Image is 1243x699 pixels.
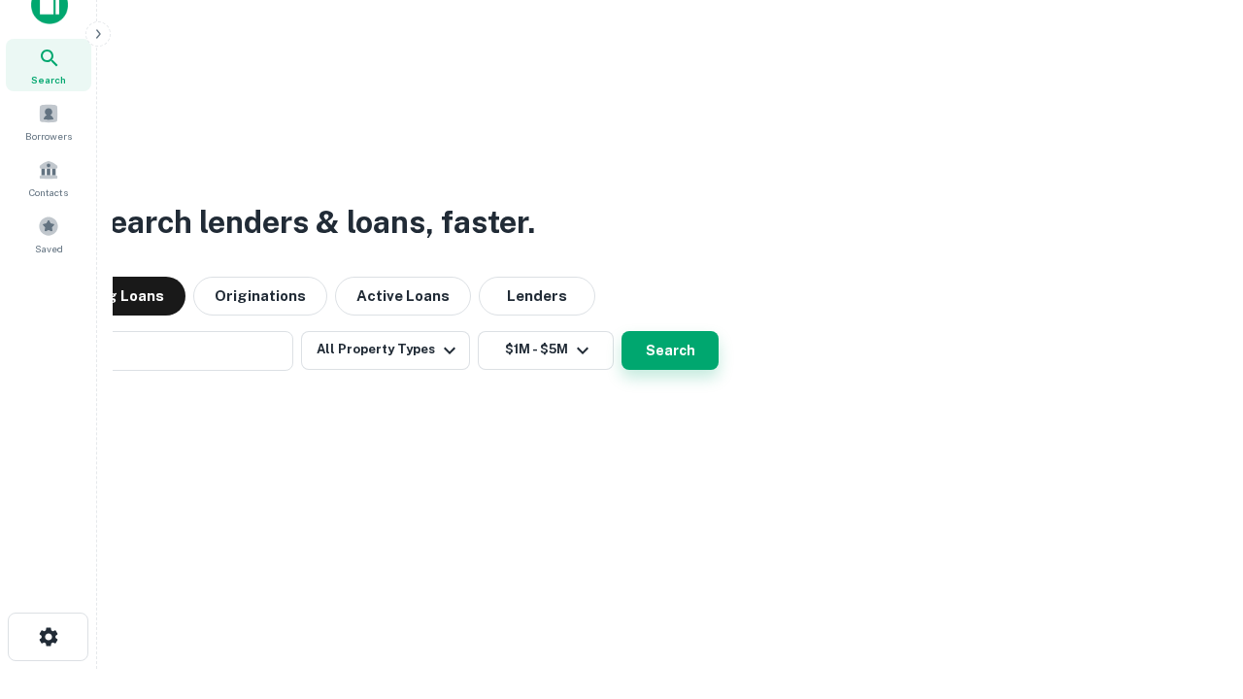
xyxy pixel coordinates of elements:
[335,277,471,316] button: Active Loans
[193,277,327,316] button: Originations
[88,199,535,246] h3: Search lenders & loans, faster.
[478,331,614,370] button: $1M - $5M
[25,128,72,144] span: Borrowers
[29,184,68,200] span: Contacts
[35,241,63,256] span: Saved
[6,39,91,91] a: Search
[479,277,595,316] button: Lenders
[621,331,719,370] button: Search
[301,331,470,370] button: All Property Types
[1146,544,1243,637] iframe: Chat Widget
[6,208,91,260] a: Saved
[6,151,91,204] a: Contacts
[31,72,66,87] span: Search
[6,95,91,148] a: Borrowers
